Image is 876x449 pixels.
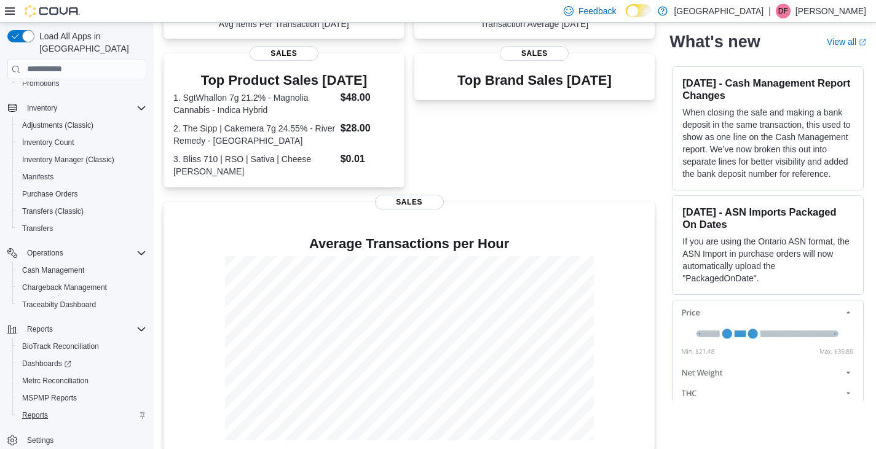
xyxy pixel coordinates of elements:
[341,90,395,105] dd: $48.00
[341,121,395,136] dd: $28.00
[22,79,60,88] span: Promotions
[674,4,764,18] p: [GEOGRAPHIC_DATA]
[12,185,151,203] button: Purchase Orders
[778,4,788,18] span: DF
[17,187,83,201] a: Purchase Orders
[682,106,853,180] p: When closing the safe and making a bank deposit in the same transaction, this used to show as one...
[22,224,53,233] span: Transfers
[12,151,151,168] button: Inventory Manager (Classic)
[12,134,151,151] button: Inventory Count
[682,77,853,101] h3: [DATE] - Cash Management Report Changes
[12,75,151,92] button: Promotions
[17,356,146,371] span: Dashboards
[682,206,853,230] h3: [DATE] - ASN Imports Packaged On Dates
[22,246,68,260] button: Operations
[22,410,48,420] span: Reports
[17,118,146,133] span: Adjustments (Classic)
[17,170,146,184] span: Manifests
[682,235,853,284] p: If you are using the Ontario ASN format, the ASN Import in purchase orders will now automatically...
[173,153,336,178] dt: 3. Bliss 710 | RSO | Sativa | Cheese [PERSON_NAME]
[17,204,146,219] span: Transfers (Classic)
[22,283,107,292] span: Chargeback Management
[17,339,146,354] span: BioTrack Reconciliation
[27,435,53,445] span: Settings
[17,152,119,167] a: Inventory Manager (Classic)
[27,324,53,334] span: Reports
[17,76,65,91] a: Promotions
[22,246,146,260] span: Operations
[2,321,151,338] button: Reports
[457,73,612,88] h3: Top Brand Sales [DATE]
[22,189,78,199] span: Purchase Orders
[22,138,74,147] span: Inventory Count
[768,4,771,18] p: |
[17,373,146,388] span: Metrc Reconciliation
[12,389,151,407] button: MSPMP Reports
[173,236,645,251] h4: Average Transactions per Hour
[22,155,114,165] span: Inventory Manager (Classic)
[17,135,146,150] span: Inventory Count
[17,297,101,312] a: Traceabilty Dashboard
[375,195,444,209] span: Sales
[17,263,89,278] a: Cash Management
[12,279,151,296] button: Chargeback Management
[12,117,151,134] button: Adjustments (Classic)
[17,297,146,312] span: Traceabilty Dashboard
[173,122,336,147] dt: 2. The Sipp | Cakemera 7g 24.55% - River Remedy - [GEOGRAPHIC_DATA]
[22,206,84,216] span: Transfers (Classic)
[669,32,760,52] h2: What's new
[17,152,146,167] span: Inventory Manager (Classic)
[22,342,99,351] span: BioTrack Reconciliation
[12,220,151,237] button: Transfers
[17,339,104,354] a: BioTrack Reconciliation
[17,408,146,423] span: Reports
[17,391,82,405] a: MSPMP Reports
[22,265,84,275] span: Cash Management
[12,203,151,220] button: Transfers (Classic)
[17,263,146,278] span: Cash Management
[173,73,395,88] h3: Top Product Sales [DATE]
[12,407,151,424] button: Reports
[2,244,151,262] button: Operations
[17,76,146,91] span: Promotions
[17,373,93,388] a: Metrc Reconciliation
[34,30,146,55] span: Load All Apps in [GEOGRAPHIC_DATA]
[22,300,96,310] span: Traceabilty Dashboard
[12,262,151,279] button: Cash Management
[22,376,89,386] span: Metrc Reconciliation
[22,359,71,369] span: Dashboards
[12,168,151,185] button: Manifests
[22,101,146,115] span: Inventory
[17,280,146,295] span: Chargeback Management
[25,5,80,17] img: Cova
[17,356,76,371] a: Dashboards
[827,37,866,47] a: View allExternal link
[500,46,569,61] span: Sales
[17,187,146,201] span: Purchase Orders
[22,322,146,337] span: Reports
[776,4,791,18] div: David Fowler
[17,170,58,184] a: Manifests
[250,46,318,61] span: Sales
[12,372,151,389] button: Metrc Reconciliation
[12,338,151,355] button: BioTrack Reconciliation
[173,92,336,116] dt: 1. SgtWhallon 7g 21.2% - Magnolia Cannabis - Indica Hybrid
[17,280,112,295] a: Chargeback Management
[22,432,146,448] span: Settings
[22,172,53,182] span: Manifests
[626,4,652,17] input: Dark Mode
[17,135,79,150] a: Inventory Count
[27,248,63,258] span: Operations
[578,5,616,17] span: Feedback
[22,433,58,448] a: Settings
[22,322,58,337] button: Reports
[17,204,89,219] a: Transfers (Classic)
[12,296,151,313] button: Traceabilty Dashboard
[2,100,151,117] button: Inventory
[22,120,93,130] span: Adjustments (Classic)
[17,221,58,236] a: Transfers
[2,431,151,449] button: Settings
[341,152,395,166] dd: $0.01
[22,393,77,403] span: MSPMP Reports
